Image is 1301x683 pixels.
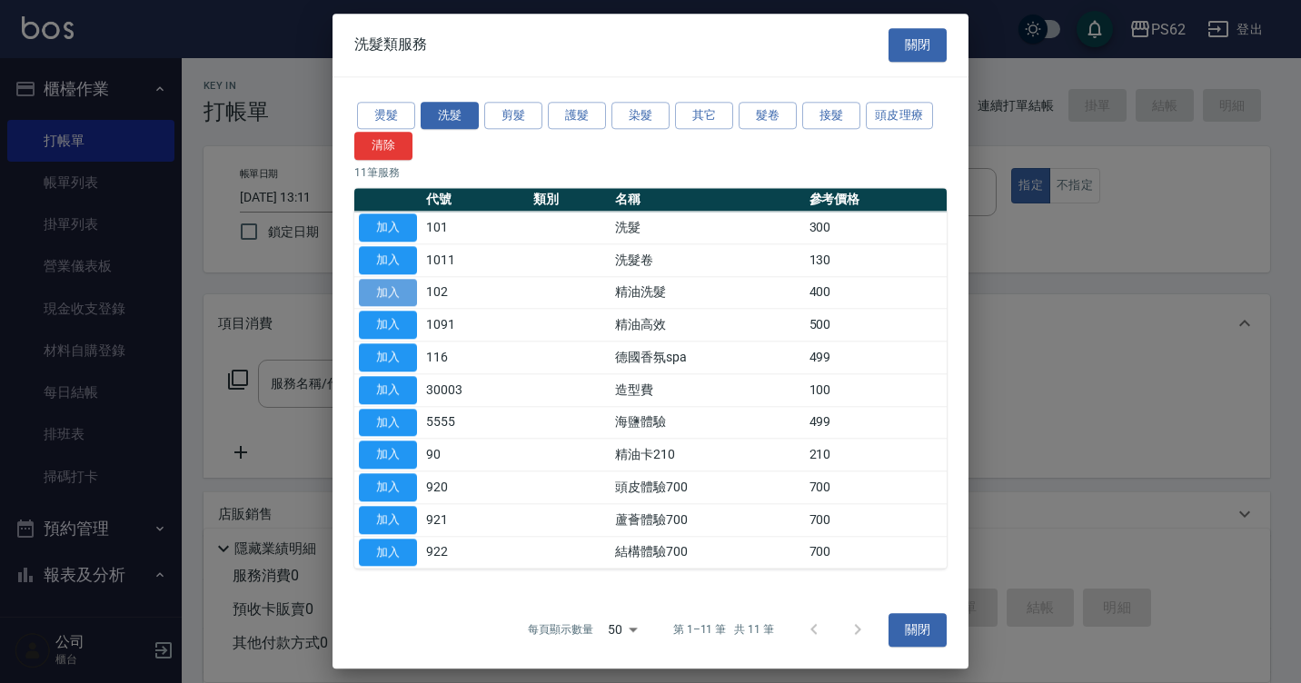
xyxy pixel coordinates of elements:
[422,244,529,277] td: 1011
[359,213,417,242] button: 加入
[422,374,529,407] td: 30003
[802,102,860,130] button: 接髮
[805,374,947,407] td: 100
[611,244,804,277] td: 洗髮卷
[611,536,804,569] td: 結構體驗700
[359,473,417,501] button: 加入
[421,102,479,130] button: 洗髮
[805,504,947,537] td: 700
[805,244,947,277] td: 130
[889,28,947,62] button: 關閉
[422,439,529,471] td: 90
[611,212,804,244] td: 洗髮
[357,102,415,130] button: 燙髮
[359,441,417,470] button: 加入
[611,471,804,504] td: 頭皮體驗700
[805,188,947,212] th: 參考價格
[422,471,529,504] td: 920
[611,504,804,537] td: 蘆薈體驗700
[359,343,417,371] button: 加入
[611,102,670,130] button: 染髮
[354,133,412,161] button: 清除
[805,341,947,374] td: 499
[422,406,529,439] td: 5555
[422,341,529,374] td: 116
[611,188,804,212] th: 名稱
[422,212,529,244] td: 101
[422,188,529,212] th: 代號
[359,409,417,437] button: 加入
[805,309,947,341] td: 500
[866,102,933,130] button: 頭皮理療
[805,536,947,569] td: 700
[422,504,529,537] td: 921
[422,309,529,341] td: 1091
[359,246,417,274] button: 加入
[359,506,417,534] button: 加入
[359,312,417,340] button: 加入
[354,36,427,54] span: 洗髮類服務
[889,613,947,647] button: 關閉
[484,102,542,130] button: 剪髮
[611,276,804,309] td: 精油洗髮
[359,376,417,404] button: 加入
[739,102,797,130] button: 髮卷
[422,276,529,309] td: 102
[611,341,804,374] td: 德國香氛spa
[805,471,947,504] td: 700
[611,309,804,341] td: 精油高效
[675,102,733,130] button: 其它
[354,164,947,181] p: 11 筆服務
[359,539,417,567] button: 加入
[359,279,417,307] button: 加入
[422,536,529,569] td: 922
[528,622,593,638] p: 每頁顯示數量
[548,102,606,130] button: 護髮
[611,406,804,439] td: 海鹽體驗
[673,622,774,638] p: 第 1–11 筆 共 11 筆
[805,212,947,244] td: 300
[805,276,947,309] td: 400
[611,439,804,471] td: 精油卡210
[529,188,611,212] th: 類別
[611,374,804,407] td: 造型費
[805,439,947,471] td: 210
[805,406,947,439] td: 499
[601,606,644,655] div: 50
